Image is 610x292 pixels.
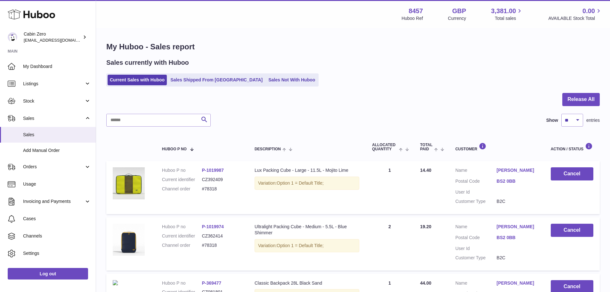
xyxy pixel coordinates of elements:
div: Variation: [255,239,359,252]
a: Sales Shipped From [GEOGRAPHIC_DATA] [168,75,265,85]
dd: #78318 [202,186,242,192]
dt: Name [455,280,497,288]
div: Huboo Ref [402,15,423,21]
span: Huboo P no [162,147,187,151]
span: Cases [23,216,91,222]
a: Log out [8,268,88,279]
strong: GBP [452,7,466,15]
a: 3,381.00 Total sales [491,7,524,21]
span: ALLOCATED Quantity [372,143,397,151]
button: Release All [562,93,600,106]
a: Current Sales with Huboo [108,75,167,85]
a: P-1019974 [202,224,224,229]
h1: My Huboo - Sales report [106,42,600,52]
span: Sales [23,115,84,121]
dd: #78318 [202,242,242,248]
div: Customer [455,143,538,151]
span: entries [586,117,600,123]
h2: Sales currently with Huboo [106,58,189,67]
dd: CZ362414 [202,233,242,239]
span: 14.40 [420,168,431,173]
span: Add Manual Order [23,147,91,154]
span: Total sales [495,15,523,21]
span: Stock [23,98,84,104]
a: BS2 0BB [497,235,538,241]
div: Classic Backpack 28L Black Sand [255,280,359,286]
dt: Postal Code [455,235,497,242]
dt: Huboo P no [162,224,202,230]
a: [PERSON_NAME] [497,224,538,230]
span: [EMAIL_ADDRESS][DOMAIN_NAME] [24,38,94,43]
img: ULTRA-LIGHT-2024-M-WEB-Blue-Shimme-FRONT.jpg [113,224,145,256]
dt: Current identifier [162,233,202,239]
span: My Dashboard [23,63,91,70]
img: LUX-PACKING-CUBE-SIZE-L-MOJITO-LIME-FRONT.jpg [113,167,145,199]
div: Ultralight Packing Cube - Medium - 5.5L - Blue Shimmer [255,224,359,236]
div: Variation: [255,177,359,190]
span: 0.00 [582,7,595,15]
span: Invoicing and Payments [23,198,84,204]
button: Cancel [551,167,593,180]
a: P-1019987 [202,168,224,173]
span: Total paid [420,143,433,151]
a: P-369477 [202,280,221,286]
strong: 8457 [409,7,423,15]
span: Orders [23,164,84,170]
span: Channels [23,233,91,239]
span: Option 1 = Default Title; [277,180,324,186]
img: cabinzero-classic-black-sand29.jpg [113,280,118,285]
dt: User Id [455,246,497,252]
span: AVAILABLE Stock Total [548,15,602,21]
dt: Huboo P no [162,280,202,286]
dt: Customer Type [455,255,497,261]
dt: Current identifier [162,177,202,183]
a: [PERSON_NAME] [497,280,538,286]
dt: Channel order [162,242,202,248]
img: internalAdmin-8457@internal.huboo.com [8,32,17,42]
span: Settings [23,250,91,256]
a: [PERSON_NAME] [497,167,538,173]
td: 2 [366,217,414,271]
a: Sales Not With Huboo [266,75,317,85]
dd: B2C [497,255,538,261]
div: Cabin Zero [24,31,81,43]
button: Cancel [551,224,593,237]
label: Show [546,117,558,123]
dt: Name [455,167,497,175]
span: 3,381.00 [491,7,516,15]
span: Description [255,147,281,151]
span: Option 1 = Default Title; [277,243,324,248]
td: 1 [366,161,414,214]
a: BS2 0BB [497,178,538,184]
span: Usage [23,181,91,187]
dd: CZ392409 [202,177,242,183]
span: 19.20 [420,224,431,229]
dt: Huboo P no [162,167,202,173]
dt: User Id [455,189,497,195]
span: Listings [23,81,84,87]
dt: Channel order [162,186,202,192]
dd: B2C [497,198,538,204]
a: 0.00 AVAILABLE Stock Total [548,7,602,21]
dt: Postal Code [455,178,497,186]
dt: Name [455,224,497,231]
dt: Customer Type [455,198,497,204]
span: 44.00 [420,280,431,286]
div: Lux Packing Cube - Large - 11.5L - Mojito Lime [255,167,359,173]
span: Sales [23,132,91,138]
div: Currency [448,15,466,21]
div: Action / Status [551,143,593,151]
